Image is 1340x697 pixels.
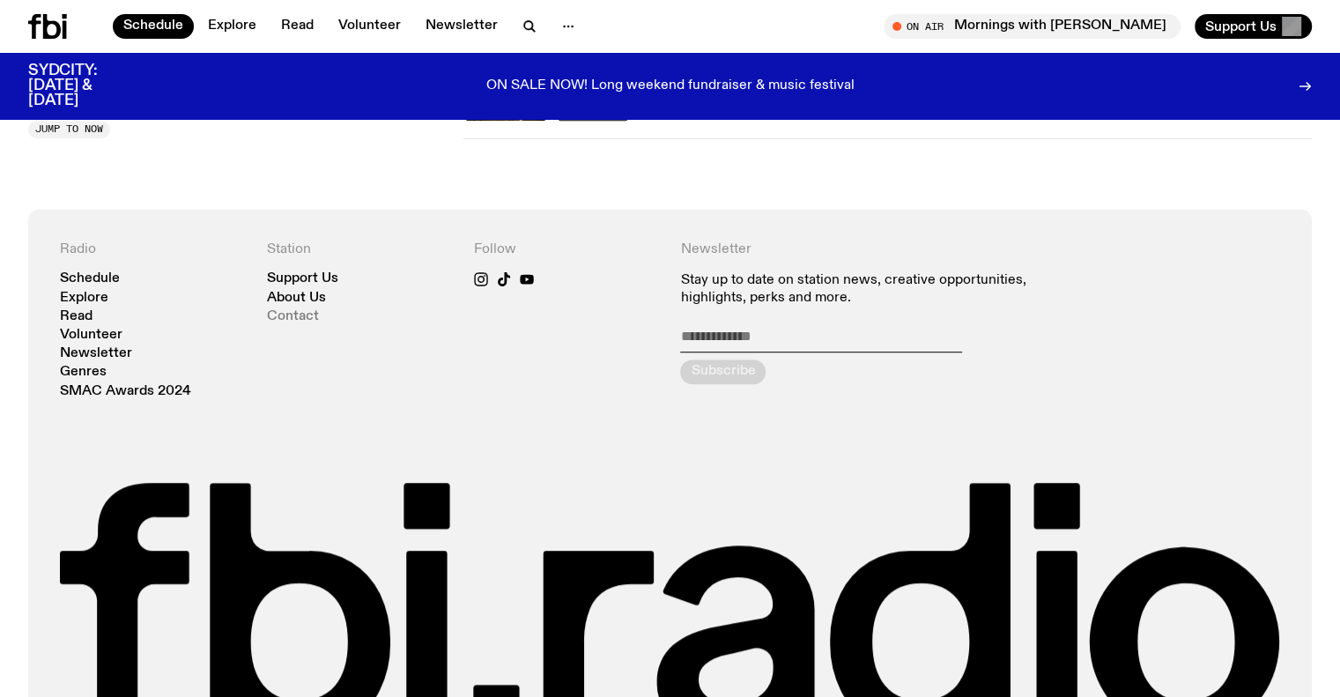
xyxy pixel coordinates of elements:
[113,14,194,39] a: Schedule
[60,329,122,342] a: Volunteer
[197,14,267,39] a: Explore
[328,14,411,39] a: Volunteer
[60,241,246,258] h4: Radio
[267,241,453,258] h4: Station
[474,241,660,258] h4: Follow
[60,347,132,360] a: Newsletter
[60,272,120,285] a: Schedule
[28,121,110,138] button: Jump to now
[60,292,108,305] a: Explore
[28,63,141,108] h3: SYDCITY: [DATE] & [DATE]
[415,14,508,39] a: Newsletter
[884,14,1181,39] button: On AirMornings with [PERSON_NAME]
[486,78,855,94] p: ON SALE NOW! Long weekend fundraiser & music festival
[60,366,107,379] a: Genres
[35,124,103,134] span: Jump to now
[680,272,1073,306] p: Stay up to date on station news, creative opportunities, highlights, perks and more.
[1195,14,1312,39] button: Support Us
[267,292,326,305] a: About Us
[680,241,1073,258] h4: Newsletter
[680,360,766,384] button: Subscribe
[60,385,191,398] a: SMAC Awards 2024
[267,310,319,323] a: Contact
[267,272,338,285] a: Support Us
[270,14,324,39] a: Read
[1205,19,1277,34] span: Support Us
[60,310,93,323] a: Read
